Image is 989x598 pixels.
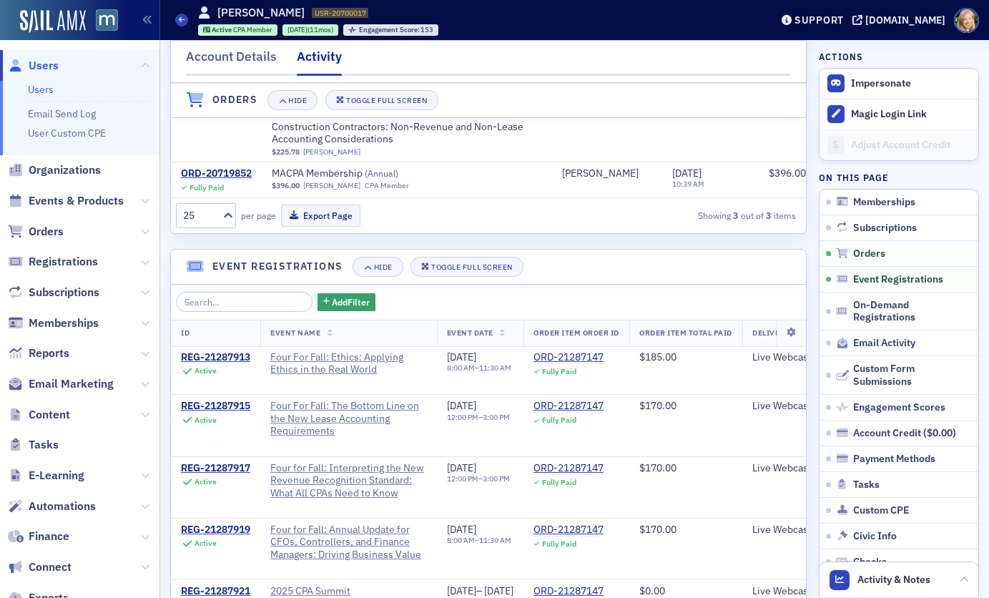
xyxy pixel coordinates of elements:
time: 11:30 AM [479,363,511,373]
a: Organizations [8,162,101,178]
a: Events & Products [8,193,124,209]
a: ORD-21287147 [533,351,604,364]
div: Magic Login Link [851,108,971,121]
span: Event Name [270,328,320,338]
div: Support [794,14,844,26]
div: Account Credit ( ) [853,427,956,440]
span: Four For Fall: The Bottom Line on the New Lease Accounting Requirements [270,400,427,438]
div: 2024-10-25 00:00:00 [282,24,338,36]
div: 153 [359,26,434,34]
span: Custom CPE [853,504,909,517]
span: Organizations [29,162,101,178]
a: Subscriptions [8,285,99,300]
div: Fully Paid [542,367,576,376]
button: [DOMAIN_NAME] [852,15,950,25]
span: Email Marketing [29,376,114,392]
a: Memberships [8,315,99,331]
span: [DATE] [447,399,476,412]
span: $225.78 [272,147,300,157]
span: USR-20700017 [315,8,366,18]
div: Toggle Full Screen [346,97,427,104]
span: Automations [29,499,96,514]
a: SailAMX [20,10,86,33]
time: 3:00 PM [483,474,510,484]
span: Email Activity [853,337,915,350]
time: 3:00 PM [483,412,510,422]
span: ID [181,328,190,338]
div: Live Webcast [752,524,824,536]
div: CPA Member [365,181,409,190]
div: Fully Paid [542,539,576,549]
a: ORD-20719852 [181,167,252,180]
span: Checks [853,556,887,569]
span: [DATE] [484,584,513,597]
div: Fully Paid [190,183,224,192]
button: Toggle Full Screen [410,257,523,277]
span: E-Learning [29,468,84,484]
a: ORD-21287147 [533,585,604,598]
a: Orders [8,224,64,240]
span: Connect [29,559,72,575]
a: User Custom CPE [28,127,106,139]
a: REG-21287919 [181,524,250,536]
a: [PERSON_NAME] [303,181,360,190]
span: Orders [853,247,885,260]
h4: On this page [819,171,979,184]
span: Order Item Total Paid [639,328,732,338]
div: Activity [297,47,342,76]
div: Account Details [186,47,277,74]
span: Custom Form Submissions [853,363,972,388]
span: Memberships [29,315,99,331]
a: Email Marketing [8,376,114,392]
span: Active [212,25,233,34]
div: Toggle Full Screen [431,263,512,271]
span: Four for Fall: Annual Update for CFOs, Controllers, and Finance Managers: Driving Business Value [270,524,427,562]
a: REG-21287915 [181,400,250,413]
span: Finance [29,529,69,544]
span: Payment Methods [853,453,935,466]
div: Fully Paid [542,416,576,425]
time: 8:00 AM [447,363,475,373]
span: $396.00 [272,181,300,190]
span: [DATE] [672,167,702,180]
span: Users [29,58,59,74]
a: Finance [8,529,69,544]
span: $170.00 [639,461,676,474]
a: Four for Fall: Interpreting the New Revenue Recognition Standard: What All CPAs Need to Know [270,462,427,500]
a: Adjust Account Credit [820,129,978,160]
span: Order Item Order ID [533,328,619,338]
span: Memberships [853,196,915,209]
span: Tasks [29,437,59,453]
a: E-Learning [8,468,84,484]
div: Hide [288,97,307,104]
span: Add Filter [332,295,370,308]
div: Engagement Score: 153 [343,24,438,36]
div: – [447,536,511,545]
span: Events & Products [29,193,124,209]
time: 10:39 AM [672,179,704,189]
span: [DATE] [447,351,476,363]
span: David Thomas [562,167,652,180]
button: Toggle Full Screen [325,90,438,110]
div: – [447,413,510,422]
a: ORD-21287147 [533,462,604,475]
h4: Event Registrations [212,259,343,274]
div: ORD-21287147 [533,524,604,536]
time: 8:00 AM [447,535,475,545]
span: $0.00 [927,426,953,439]
a: Content [8,407,70,423]
span: $396.00 [769,167,806,180]
div: Active: Active: CPA Member [198,24,278,36]
span: Delivery Format [752,328,824,338]
a: Four For Fall: Ethics: Applying Ethics in the Real World [270,351,427,376]
span: Registrations [29,254,98,270]
div: Live Webcast [752,585,824,598]
a: 2025 CPA Summit [270,585,427,598]
span: Event Registrations [853,273,943,286]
